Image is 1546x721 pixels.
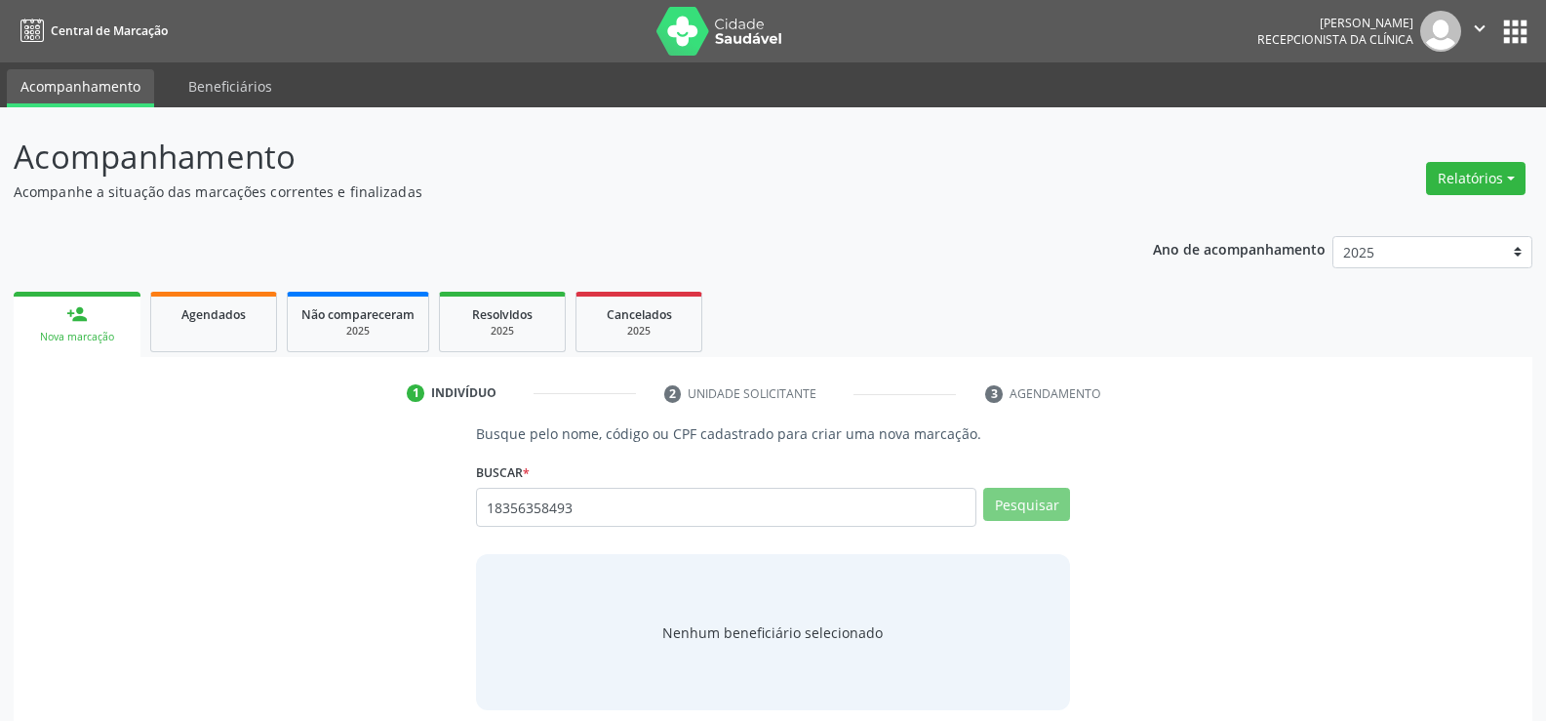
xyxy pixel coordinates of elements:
[983,488,1070,521] button: Pesquisar
[454,324,551,339] div: 2025
[14,15,168,47] a: Central de Marcação
[472,306,533,323] span: Resolvidos
[431,384,496,402] div: Indivíduo
[1426,162,1526,195] button: Relatórios
[476,423,1070,444] p: Busque pelo nome, código ou CPF cadastrado para criar uma nova marcação.
[476,458,530,488] label: Buscar
[175,69,286,103] a: Beneficiários
[1153,236,1326,260] p: Ano de acompanhamento
[1257,31,1413,48] span: Recepcionista da clínica
[590,324,688,339] div: 2025
[1420,11,1461,52] img: img
[607,306,672,323] span: Cancelados
[301,324,415,339] div: 2025
[662,622,883,643] span: Nenhum beneficiário selecionado
[476,488,976,527] input: Busque por nome, código ou CPF
[27,330,127,344] div: Nova marcação
[1461,11,1498,52] button: 
[301,306,415,323] span: Não compareceram
[14,181,1077,202] p: Acompanhe a situação das marcações correntes e finalizadas
[14,133,1077,181] p: Acompanhamento
[1257,15,1413,31] div: [PERSON_NAME]
[1498,15,1532,49] button: apps
[1469,18,1490,39] i: 
[51,22,168,39] span: Central de Marcação
[407,384,424,402] div: 1
[181,306,246,323] span: Agendados
[66,303,88,325] div: person_add
[7,69,154,107] a: Acompanhamento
